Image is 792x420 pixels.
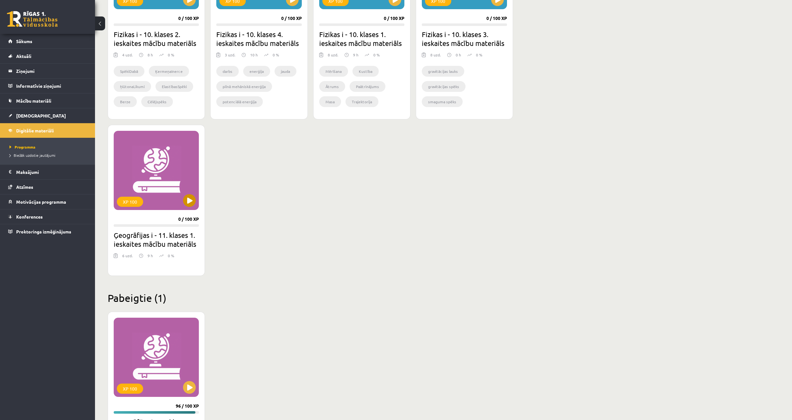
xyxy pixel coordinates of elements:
[456,52,461,58] p: 0 h
[216,96,263,107] li: potenciālā enerģija
[10,152,89,158] a: Biežāk uzdotie jautājumi
[8,165,87,179] a: Maksājumi
[117,384,143,394] div: XP 100
[122,52,133,61] div: 4 uzd.
[16,199,66,205] span: Motivācijas programma
[16,64,87,78] legend: Ziņojumi
[16,128,54,133] span: Digitālie materiāli
[8,123,87,138] a: Digitālie materiāli
[168,253,174,258] p: 0 %
[155,81,193,92] li: ElastībasSpēki
[225,52,235,61] div: 3 uzd.
[114,66,144,77] li: SpēkiDabā
[8,108,87,123] a: [DEMOGRAPHIC_DATA]
[114,231,199,248] h2: Ģeogrāfijas i - 11. klases 1. ieskaites mācību materiāls
[350,81,385,92] li: Paātrinājums
[8,79,87,93] a: Informatīvie ziņojumi
[422,30,507,48] h2: Fizikas i - 10. klases 3. ieskaites mācību materiāls
[353,52,358,58] p: 9 h
[10,153,55,158] span: Biežāk uzdotie jautājumi
[10,144,89,150] a: Programma
[216,30,301,48] h2: Fizikas i - 10. klases 4. ieskaites mācību materiāls
[8,209,87,224] a: Konferences
[16,79,87,93] legend: Informatīvie ziņojumi
[148,52,153,58] p: 8 h
[8,224,87,239] a: Proktoringa izmēģinājums
[114,81,151,92] li: ŅūtonaLikumi
[275,66,296,77] li: jauda
[319,66,348,77] li: Mērīšana
[141,96,173,107] li: Cēlējspēks
[345,96,378,107] li: Trajektorija
[149,66,189,77] li: ĶermeņaInerce
[273,52,279,58] p: 0 %
[8,34,87,48] a: Sākums
[122,253,133,262] div: 6 uzd.
[8,93,87,108] a: Mācību materiāli
[16,38,32,44] span: Sākums
[16,229,71,234] span: Proktoringa izmēģinājums
[250,52,258,58] p: 10 h
[216,66,239,77] li: darbs
[352,66,379,77] li: Kustība
[148,253,153,258] p: 9 h
[16,184,33,190] span: Atzīmes
[328,52,338,61] div: 8 uzd.
[117,197,143,207] div: XP 100
[373,52,380,58] p: 0 %
[319,96,341,107] li: Masa
[216,81,272,92] li: pilnā mehāniskā enerģija
[114,30,199,48] h2: Fizikas i - 10. klases 2. ieskaites mācību materiāls
[16,53,31,59] span: Aktuāli
[114,96,137,107] li: Berze
[7,11,58,27] a: Rīgas 1. Tālmācības vidusskola
[10,144,35,150] span: Programma
[16,98,51,104] span: Mācību materiāli
[16,165,87,179] legend: Maksājumi
[8,194,87,209] a: Motivācijas programma
[319,30,404,48] h2: Fizikas i - 10. klases 1. ieskaites mācību materiāls
[8,49,87,63] a: Aktuāli
[8,180,87,194] a: Atzīmes
[319,81,345,92] li: Ātrums
[168,52,174,58] p: 0 %
[16,214,43,220] span: Konferences
[476,52,482,58] p: 0 %
[430,52,441,61] div: 8 uzd.
[243,66,270,77] li: enerģija
[422,81,466,92] li: gravitācijas spēks
[108,292,513,304] h2: Pabeigtie (1)
[8,64,87,78] a: Ziņojumi
[422,66,464,77] li: gravitācijas lauks
[16,113,66,118] span: [DEMOGRAPHIC_DATA]
[422,96,463,107] li: smaguma spēks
